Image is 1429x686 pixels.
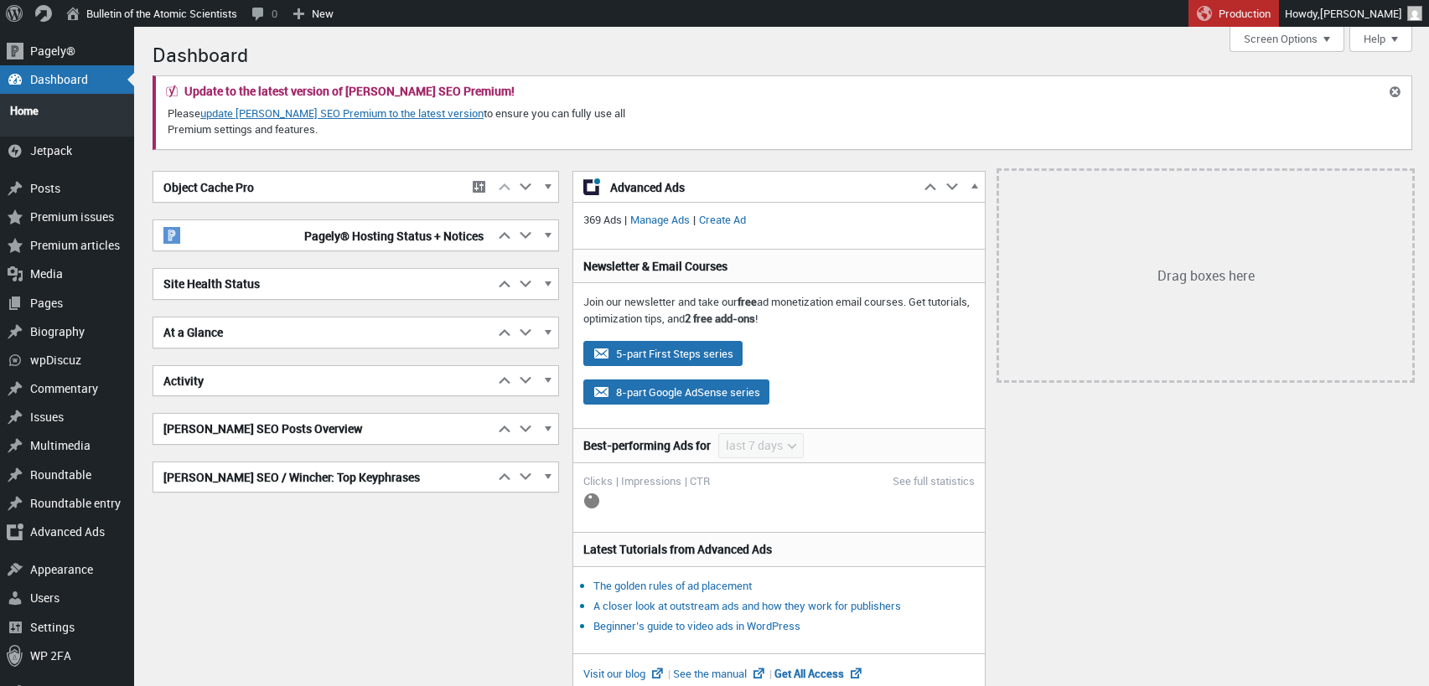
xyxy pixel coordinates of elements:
strong: free [738,294,757,309]
p: 369 Ads | | [583,212,975,229]
h3: Newsletter & Email Courses [583,258,975,275]
p: Please to ensure you can fully use all Premium settings and features. [166,104,672,139]
span: [PERSON_NAME] [1320,6,1402,21]
h2: Update to the latest version of [PERSON_NAME] SEO Premium! [184,85,515,97]
a: A closer look at outstream ads and how they work for publishers [593,598,901,613]
a: The golden rules of ad placement [593,578,752,593]
h3: Best-performing Ads for [583,437,711,454]
h2: [PERSON_NAME] SEO / Wincher: Top Keyphrases [153,462,494,493]
img: pagely-w-on-b20x20.png [163,227,180,244]
a: Create Ad [696,212,749,227]
h2: [PERSON_NAME] SEO Posts Overview [153,414,494,444]
h1: Dashboard [153,35,1412,71]
h2: Site Health Status [153,269,494,299]
a: Get All Access [774,666,864,681]
button: Help [1349,27,1412,52]
a: See the manual [673,666,774,681]
strong: 2 free add-ons [685,311,755,326]
a: Visit our blog [583,666,673,681]
button: Screen Options [1230,27,1344,52]
h2: Pagely® Hosting Status + Notices [153,220,494,250]
h2: Activity [153,366,494,396]
h2: Object Cache Pro [153,173,463,203]
img: loading [583,493,600,509]
span: Advanced Ads [610,179,909,196]
a: Manage Ads [627,212,693,227]
p: Join our newsletter and take our ad monetization email courses. Get tutorials, optimization tips,... [583,294,975,327]
button: 8-part Google AdSense series [583,379,769,405]
h2: At a Glance [153,317,494,348]
a: Beginner’s guide to video ads in WordPress [593,618,800,633]
a: update [PERSON_NAME] SEO Premium to the latest version [200,106,484,121]
h3: Latest Tutorials from Advanced Ads [583,541,975,558]
button: 5-part First Steps series [583,341,743,366]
